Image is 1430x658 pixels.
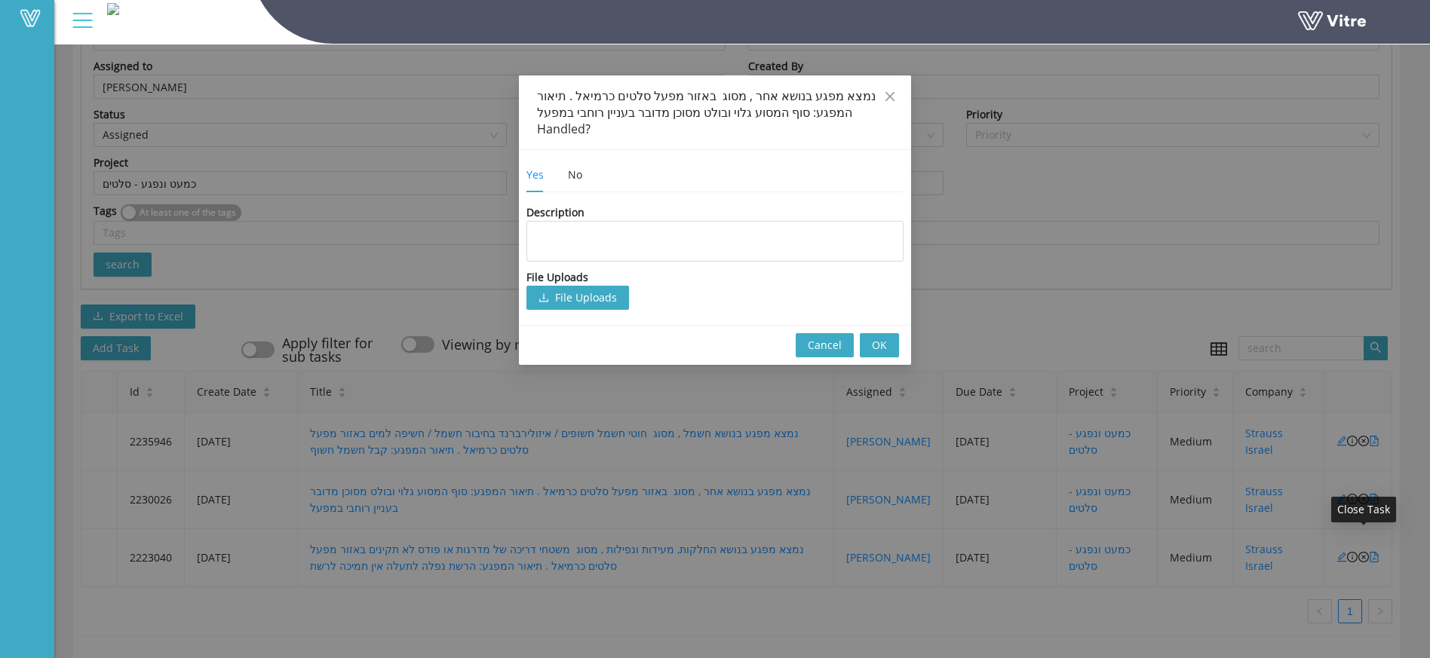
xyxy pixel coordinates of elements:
[796,333,854,357] button: Cancel
[526,167,544,183] div: Yes
[568,167,582,183] div: No
[884,90,896,103] span: close
[537,87,893,137] div: נמצא מפגע בנושא אחר , מסוג באזור מפעל סלטים כרמיאל . תיאור המפגע: סוף המסוע גלוי ובולט מסוכן מדוב...
[107,3,119,15] img: af1731f1-fc1c-47dd-8edd-e51c8153d184.png
[860,333,899,357] button: OK
[1331,497,1396,522] div: Close Task
[869,75,911,118] button: Close
[872,337,887,353] span: OK
[808,337,842,353] span: Cancel
[526,204,585,221] div: Description
[555,289,617,306] span: File Uploads
[526,290,629,305] span: downloadFile Uploads
[539,292,549,305] span: download
[526,286,629,310] button: downloadFile Uploads
[526,269,588,286] div: File Uploads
